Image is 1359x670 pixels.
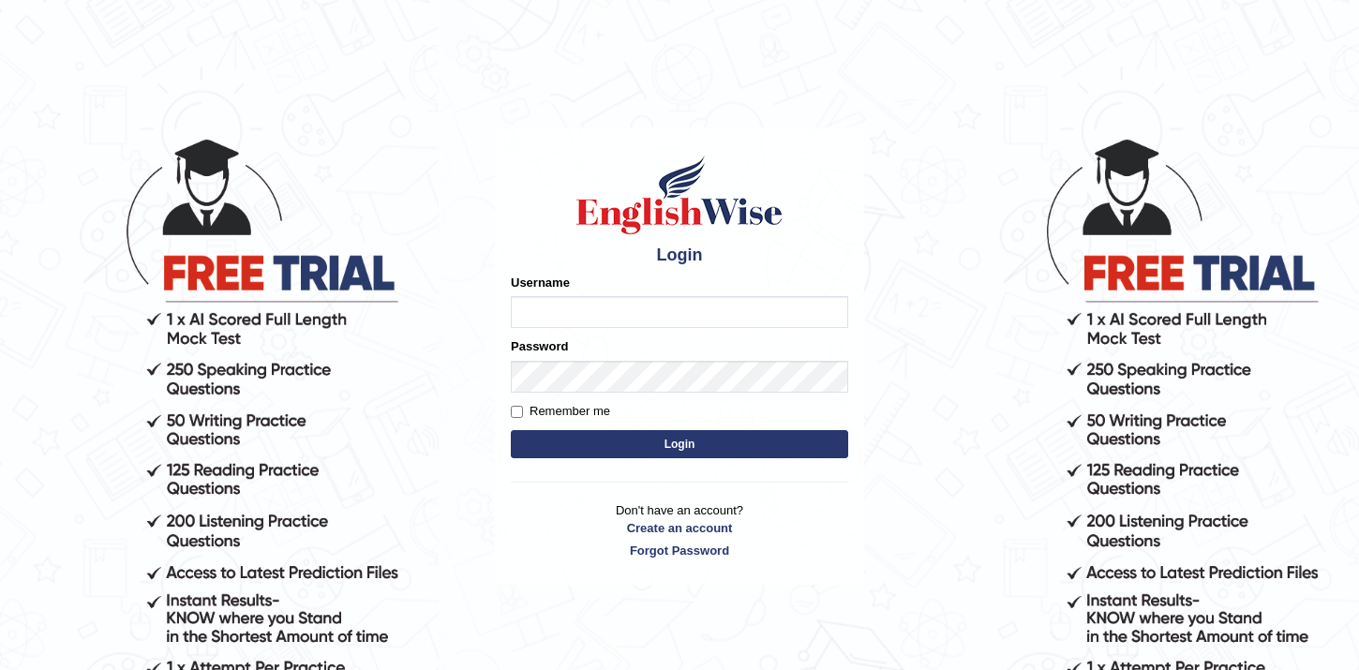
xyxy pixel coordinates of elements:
a: Create an account [511,519,848,537]
img: Logo of English Wise sign in for intelligent practice with AI [573,153,786,237]
a: Forgot Password [511,542,848,559]
input: Remember me [511,406,523,418]
label: Username [511,274,570,291]
label: Remember me [511,402,610,421]
p: Don't have an account? [511,501,848,559]
h4: Login [511,246,848,265]
label: Password [511,337,568,355]
button: Login [511,430,848,458]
